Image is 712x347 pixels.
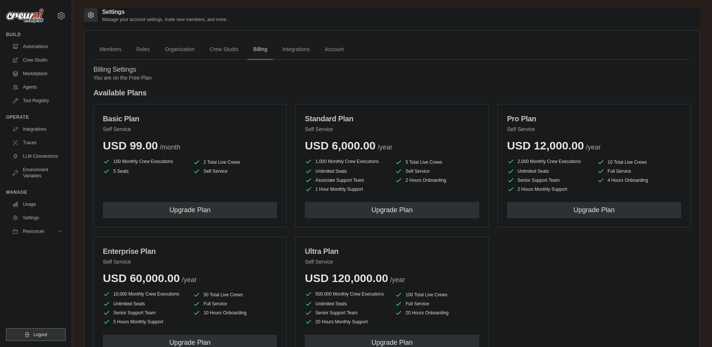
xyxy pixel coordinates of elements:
a: LLM Connections [9,150,66,162]
li: 1,000 Monthly Crew Executions [305,157,389,166]
a: Organization [159,39,200,60]
li: 100 Total Live Crews [395,291,479,299]
li: 4 Hours Onboarding [597,177,681,184]
h3: Basic Plan [103,113,277,124]
a: Marketplace [9,68,66,80]
a: Settings [9,212,66,224]
a: Roles [130,39,156,60]
a: Traces [9,137,66,149]
button: Logout [6,328,66,341]
span: Resources [23,228,44,234]
span: /year [586,143,601,151]
li: 2 Hours Monthly Support [507,186,591,193]
span: Logout [33,332,47,338]
p: Self Service [305,258,479,266]
a: Crew Studio [204,39,244,60]
li: 100 Monthly Crew Executions [103,157,187,166]
li: 2,000 Monthly Crew Executions [507,157,591,166]
p: Self Service [507,125,681,133]
h4: Available Plans [93,88,691,98]
span: USD 60,000.00 [103,272,180,284]
li: 20 Hours Onboarding [395,309,479,317]
h3: Pro Plan [507,113,681,124]
a: Integrations [9,123,66,135]
p: Self Service [305,125,479,133]
li: 20 Hours Monthly Support [305,318,389,326]
a: Account [319,39,350,60]
li: Senior Support Team [305,309,389,317]
button: Resources [9,225,66,237]
a: Integrations [276,39,316,60]
li: 5 Hours Monthly Support [103,318,187,326]
span: /year [390,276,405,284]
li: 50 Total Live Crews [193,291,277,299]
a: Billing [247,39,273,60]
h3: Ultra Plan [305,246,479,256]
li: Full Service [597,167,681,175]
span: USD 6,000.00 [305,139,375,152]
h2: Settings [102,8,227,17]
a: Usage [9,198,66,210]
p: Manage your account settings, invite new members, and more. [102,17,227,23]
li: Full Service [193,300,277,308]
a: Agents [9,81,66,93]
li: Self Service [395,167,479,175]
div: Operate [6,114,66,120]
li: Associate Support Team [305,177,389,184]
span: /year [182,276,197,284]
span: USD 12,000.00 [507,139,584,152]
li: Unlimited Seats [103,300,187,308]
span: /year [378,143,393,151]
li: Self Service [193,167,277,175]
a: Automations [9,41,66,53]
li: 10 Hours Onboarding [193,309,277,317]
p: Self Service [103,125,277,133]
li: 5 Seats [103,167,187,175]
li: 1 Hour Monthly Support [305,186,389,193]
h4: Billing Settings [93,66,691,74]
img: Logo [6,9,44,23]
p: Self Service [103,258,277,266]
h3: Standard Plan [305,113,479,124]
span: /month [160,143,181,151]
a: Crew Studio [9,54,66,66]
div: Build [6,32,66,38]
h3: Enterprise Plan [103,246,277,256]
li: 500,000 Monthly Crew Executions [305,290,389,299]
li: Senior Support Team [103,309,187,317]
li: 2 Total Live Crews [193,158,277,166]
li: 10,000 Monthly Crew Executions [103,290,187,299]
p: You are on the Free Plan [93,74,691,81]
li: 10 Total Live Crews [597,158,681,166]
div: Manage [6,189,66,195]
a: Tool Registry [9,95,66,107]
li: Full Service [395,300,479,308]
li: Unlimited Seats [305,167,389,175]
li: Unlimited Seats [507,167,591,175]
a: Environment Variables [9,164,66,182]
button: Upgrade Plan [305,202,479,218]
li: Senior Support Team [507,177,591,184]
li: Unlimited Seats [305,300,389,308]
button: Upgrade Plan [103,202,277,218]
span: USD 120,000.00 [305,272,388,284]
li: 5 Total Live Crews [395,158,479,166]
a: Members [93,39,127,60]
span: USD 99.00 [103,139,158,152]
li: 2 Hours Onboarding [395,177,479,184]
button: Upgrade Plan [507,202,681,218]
